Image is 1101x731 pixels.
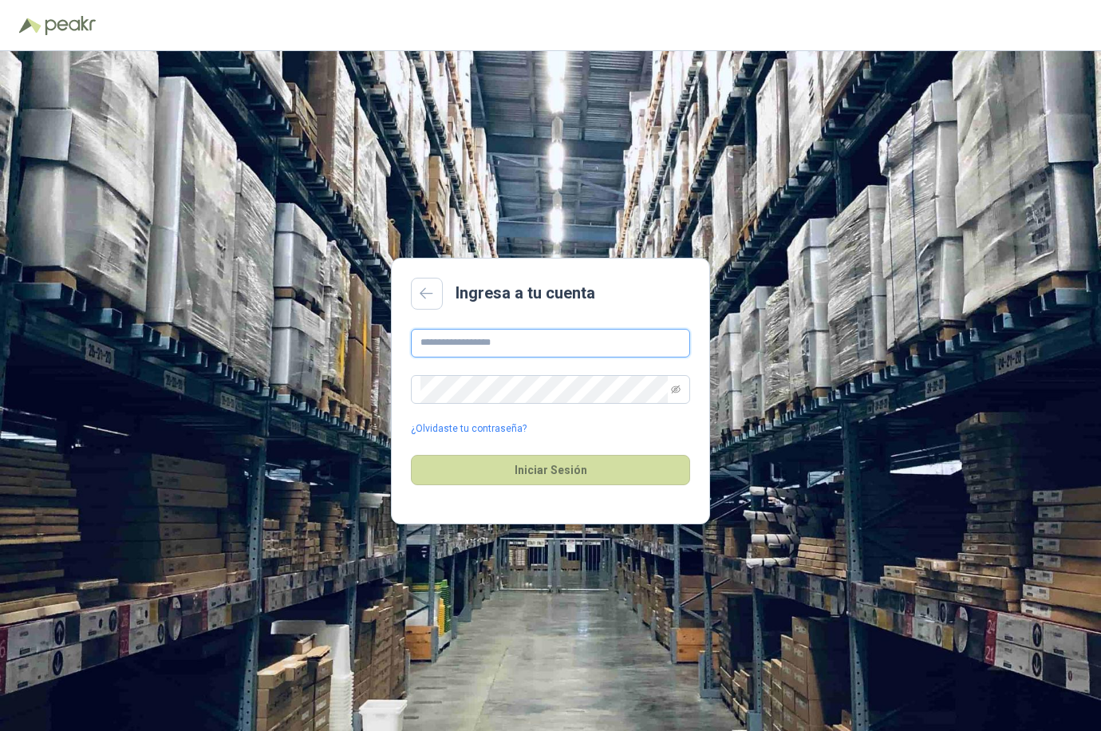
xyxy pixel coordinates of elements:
a: ¿Olvidaste tu contraseña? [411,421,527,437]
img: Logo [19,18,41,34]
button: Iniciar Sesión [411,455,690,485]
h2: Ingresa a tu cuenta [456,281,595,306]
img: Peakr [45,16,96,35]
span: eye-invisible [671,385,681,394]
